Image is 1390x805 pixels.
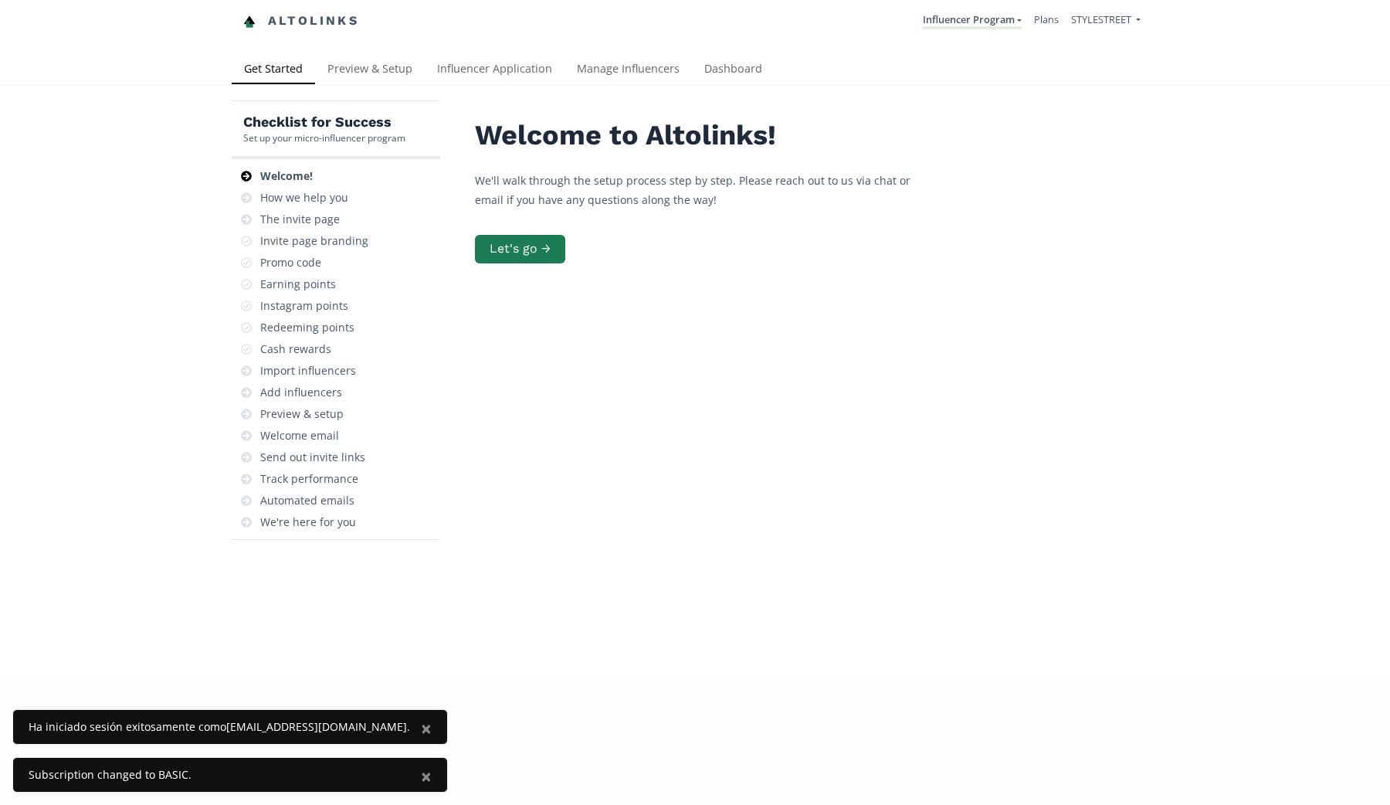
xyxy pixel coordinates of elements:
[260,385,342,400] div: Add influencers
[564,55,692,86] a: Manage Influencers
[692,55,775,86] a: Dashboard
[243,15,256,28] img: favicon-32x32.png
[405,710,447,747] button: Close
[475,235,565,263] button: Let's go →
[260,341,331,357] div: Cash rewards
[243,113,405,131] h5: Checklist for Success
[29,767,410,783] div: Subscription changed to BASIC.
[260,212,340,227] div: The invite page
[260,277,336,292] div: Earning points
[260,298,348,314] div: Instagram points
[260,255,321,270] div: Promo code
[421,763,432,789] span: ×
[260,233,368,249] div: Invite page branding
[475,120,938,151] h2: Welcome to Altolinks!
[1071,12,1131,26] span: STYLESTREET
[421,715,432,741] span: ×
[29,719,410,735] div: Ha iniciado sesión exitosamente como [EMAIL_ADDRESS][DOMAIN_NAME] .
[315,55,425,86] a: Preview & Setup
[923,12,1022,29] a: Influencer Program
[260,471,358,487] div: Track performance
[260,428,339,443] div: Welcome email
[425,55,564,86] a: Influencer Application
[243,8,359,34] a: Altolinks
[260,190,348,205] div: How we help you
[260,320,354,335] div: Redeeming points
[260,450,365,465] div: Send out invite links
[243,131,405,144] div: Set up your micro-influencer program
[475,171,938,209] p: We'll walk through the setup process step by step. Please reach out to us via chat or email if yo...
[260,363,356,379] div: Import influencers
[260,515,356,530] div: We're here for you
[405,758,447,795] button: Close
[1071,12,1141,30] a: STYLESTREET
[260,406,344,422] div: Preview & setup
[1034,12,1059,26] a: Plans
[260,168,313,184] div: Welcome!
[232,55,315,86] a: Get Started
[260,493,354,508] div: Automated emails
